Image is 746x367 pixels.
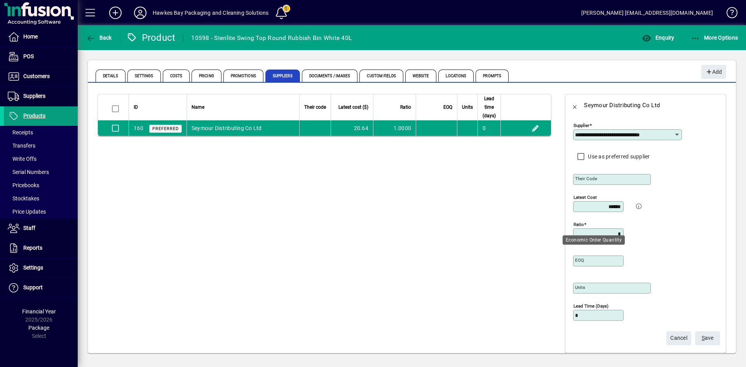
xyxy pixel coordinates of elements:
button: Profile [128,6,153,20]
span: Details [96,70,125,82]
span: Reports [23,245,42,251]
td: Seymour Distributing Co Ltd [186,120,299,136]
span: Support [23,284,43,290]
button: Add [701,65,726,79]
span: Write Offs [8,156,37,162]
span: Ratio [400,103,411,111]
a: Stocktakes [4,192,78,205]
span: Suppliers [265,70,300,82]
span: Promotions [223,70,263,82]
div: Seymour Distributing Co Ltd [584,99,660,111]
a: POS [4,47,78,66]
div: Economic Order Quantity [563,235,625,245]
mat-label: Latest cost [573,195,597,200]
span: Documents / Images [302,70,358,82]
label: Use as preferred supplier [586,153,650,160]
td: 1.0000 [373,120,416,136]
span: Financial Year [22,308,56,315]
span: Enquiry [642,35,674,41]
span: Name [192,103,204,111]
div: [PERSON_NAME] [EMAIL_ADDRESS][DOMAIN_NAME] [581,7,713,19]
span: Latest cost ($) [338,103,368,111]
a: Knowledge Base [721,2,736,27]
span: Customers [23,73,50,79]
mat-label: Lead time (days) [573,303,608,309]
span: Their code [304,103,326,111]
span: Prompts [476,70,509,82]
div: Product [126,31,176,44]
span: Receipts [8,129,33,136]
mat-label: Ratio [573,222,584,227]
mat-label: Their code [575,176,597,181]
span: Pricing [192,70,221,82]
button: Enquiry [640,31,676,45]
span: Serial Numbers [8,169,49,175]
td: 20.64 [331,120,373,136]
button: Cancel [666,331,691,345]
span: POS [23,53,34,59]
div: 160 [134,124,143,132]
div: 10598 - Sterilite Swing Top Round Rubbish Bin White 40L [191,32,352,44]
span: Pricebooks [8,182,39,188]
span: More Options [691,35,738,41]
span: Price Updates [8,209,46,215]
button: Add [103,6,128,20]
mat-label: EOQ [575,257,584,263]
span: Suppliers [23,93,45,99]
span: Locations [438,70,474,82]
span: Settings [127,70,161,82]
a: Staff [4,219,78,238]
span: Costs [163,70,190,82]
span: Back [86,35,112,41]
a: Settings [4,258,78,278]
mat-label: Supplier [573,123,589,128]
a: Transfers [4,139,78,152]
mat-label: Units [575,285,585,290]
a: Home [4,27,78,47]
td: 0 [478,120,500,136]
button: Save [695,331,720,345]
a: Reports [4,238,78,258]
span: EOQ [443,103,452,111]
span: ave [702,332,714,344]
span: ID [134,103,138,111]
span: Package [28,325,49,331]
a: Pricebooks [4,179,78,192]
span: Settings [23,264,43,271]
a: Serial Numbers [4,165,78,179]
span: Transfers [8,143,35,149]
span: Staff [23,225,35,231]
span: Home [23,33,38,40]
button: Back [84,31,114,45]
span: Lead time (days) [483,94,496,120]
app-page-header-button: Back [78,31,120,45]
span: Cancel [670,332,687,344]
span: Products [23,113,45,119]
a: Customers [4,67,78,86]
button: Back [565,96,584,115]
span: Custom Fields [359,70,403,82]
span: Website [405,70,437,82]
a: Write Offs [4,152,78,165]
a: Price Updates [4,205,78,218]
span: Stocktakes [8,195,39,202]
span: S [702,335,705,341]
a: Support [4,278,78,297]
button: More Options [689,31,740,45]
a: Receipts [4,126,78,139]
a: Suppliers [4,87,78,106]
span: Add [705,66,722,78]
span: Preferred [152,126,179,131]
div: Hawkes Bay Packaging and Cleaning Solutions [153,7,269,19]
span: Units [462,103,473,111]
